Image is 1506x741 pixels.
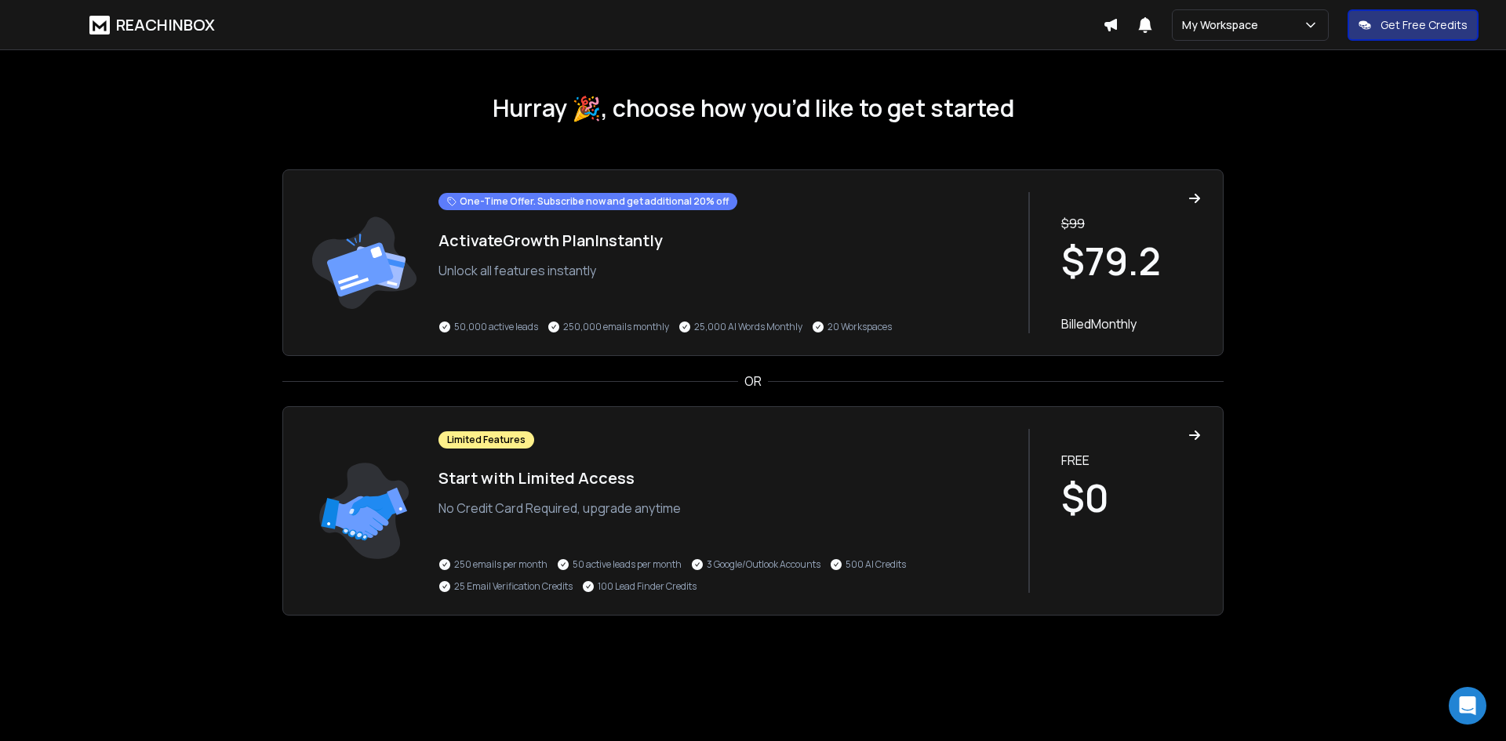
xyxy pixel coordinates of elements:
[454,580,573,593] p: 25 Email Verification Credits
[438,230,1013,252] h1: Activate Growth Plan Instantly
[454,321,538,333] p: 50,000 active leads
[305,192,423,333] img: trail
[282,372,1224,390] div: OR
[1061,214,1201,233] p: $ 99
[116,14,215,36] h1: REACHINBOX
[563,321,669,333] p: 250,000 emails monthly
[1348,9,1479,41] button: Get Free Credits
[1061,242,1201,280] h1: $ 79.2
[438,261,1013,280] p: Unlock all features instantly
[282,94,1224,122] h1: Hurray 🎉, choose how you’d like to get started
[438,499,1013,518] p: No Credit Card Required, upgrade anytime
[1182,17,1264,33] p: My Workspace
[89,16,110,35] img: logo
[1380,17,1468,33] p: Get Free Credits
[694,321,802,333] p: 25,000 AI Words Monthly
[1061,479,1201,517] h1: $0
[1061,314,1201,333] p: Billed Monthly
[438,467,1013,489] h1: Start with Limited Access
[707,558,820,571] p: 3 Google/Outlook Accounts
[1061,451,1201,470] p: FREE
[305,429,423,593] img: trail
[454,558,547,571] p: 250 emails per month
[438,193,737,210] div: One-Time Offer. Subscribe now and get additional 20% off
[573,558,682,571] p: 50 active leads per month
[1449,687,1486,725] div: Open Intercom Messenger
[846,558,906,571] p: 500 AI Credits
[438,431,534,449] div: Limited Features
[828,321,892,333] p: 20 Workspaces
[598,580,697,593] p: 100 Lead Finder Credits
